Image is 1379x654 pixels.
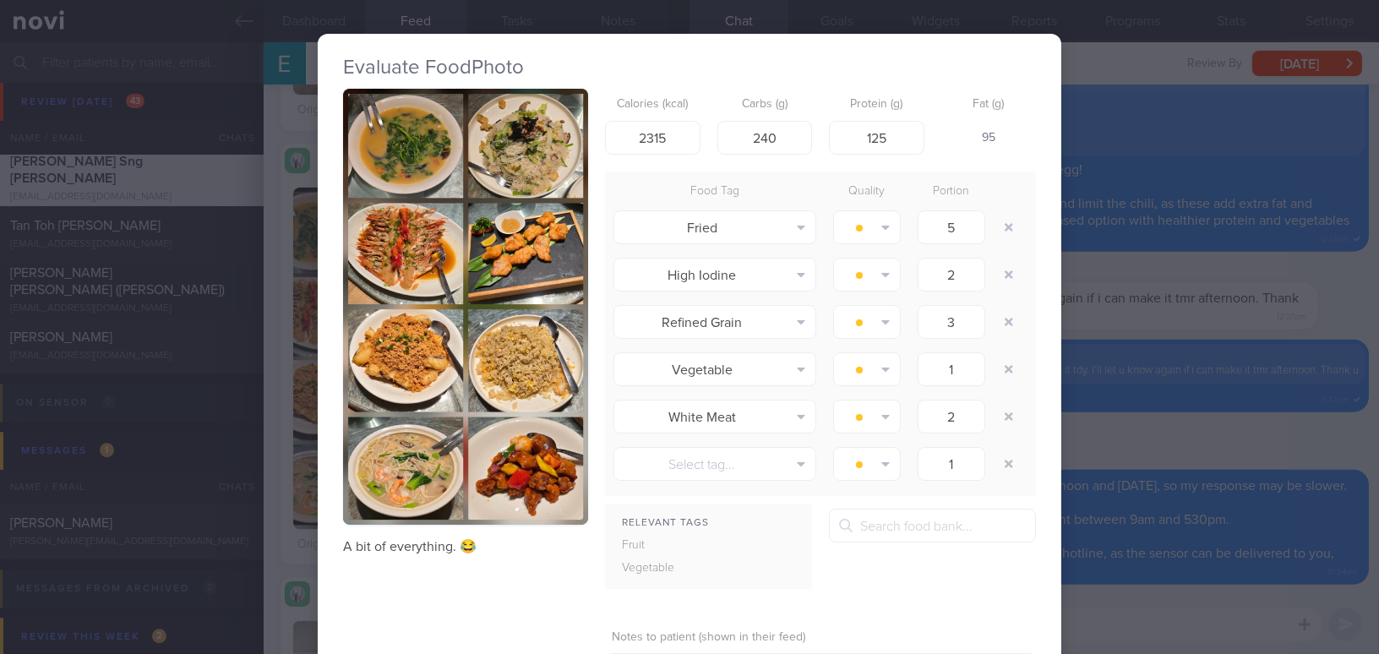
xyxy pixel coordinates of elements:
[613,305,816,339] button: Refined Grain
[343,538,588,555] p: A bit of everything. 😂
[836,97,918,112] label: Protein (g)
[918,352,985,386] input: 1.0
[605,121,700,155] input: 250
[343,89,588,525] img: A bit of everything. 😂
[918,305,985,339] input: 1.0
[343,55,1036,80] h2: Evaluate Food Photo
[724,97,806,112] label: Carbs (g)
[717,121,813,155] input: 33
[829,509,1036,542] input: Search food bank...
[613,352,816,386] button: Vegetable
[918,258,985,292] input: 1.0
[613,400,816,433] button: White Meat
[613,447,816,481] button: Select tag...
[605,557,713,580] div: Vegetable
[918,447,985,481] input: 1.0
[605,534,713,558] div: Fruit
[613,258,816,292] button: High Iodine
[612,630,1029,646] label: Notes to patient (shown in their feed)
[605,180,825,204] div: Food Tag
[909,180,994,204] div: Portion
[941,121,1037,156] div: 95
[948,97,1030,112] label: Fat (g)
[829,121,924,155] input: 9
[612,97,694,112] label: Calories (kcal)
[613,210,816,244] button: Fried
[918,210,985,244] input: 1.0
[605,513,812,534] div: Relevant Tags
[825,180,909,204] div: Quality
[918,400,985,433] input: 1.0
